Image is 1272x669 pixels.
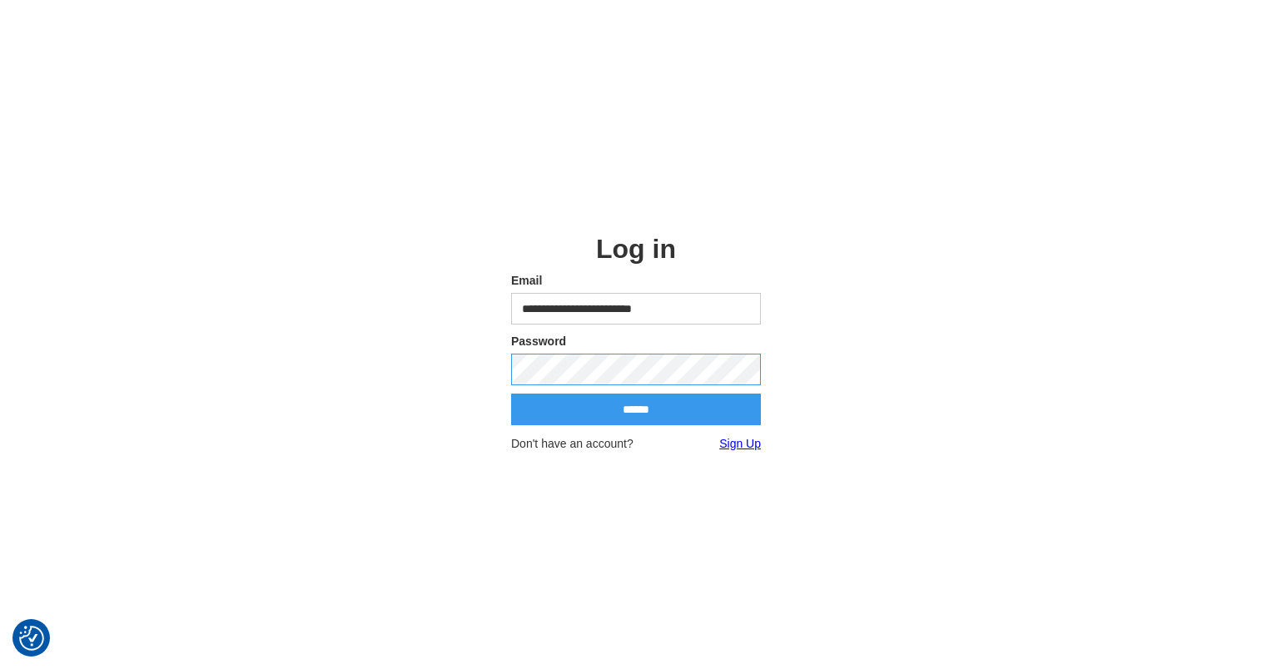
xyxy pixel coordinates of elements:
[719,435,761,452] a: Sign Up
[19,626,44,651] img: Revisit consent button
[511,435,634,452] span: Don't have an account?
[19,626,44,651] button: Consent Preferences
[511,234,761,264] h2: Log in
[511,333,761,349] label: Password
[511,272,761,289] label: Email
